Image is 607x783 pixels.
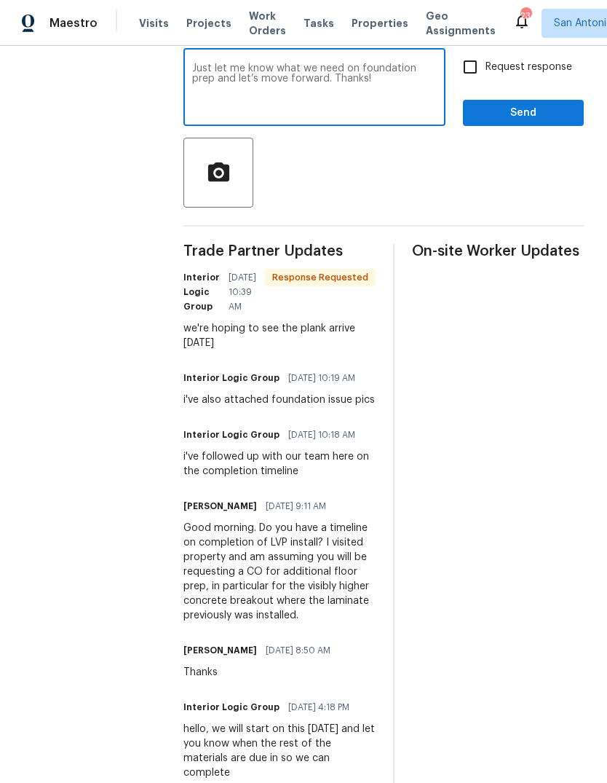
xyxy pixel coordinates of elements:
div: we're hoping to see the plank arrive [DATE] [183,321,376,350]
span: Trade Partner Updates [183,244,376,259]
span: [DATE] 8:50 AM [266,643,330,658]
div: i've also attached foundation issue pics [183,393,375,407]
h6: Interior Logic Group [183,270,220,314]
span: Work Orders [249,9,286,38]
span: Request response [485,60,572,75]
span: [DATE] 10:39 AM [229,270,256,314]
button: Send [463,100,584,127]
div: 23 [520,9,531,23]
span: Visits [139,16,169,31]
span: Send [475,104,572,122]
span: [DATE] 4:18 PM [288,700,349,715]
span: Tasks [303,18,334,28]
div: hello, we will start on this [DATE] and let you know when the rest of the materials are due in so... [183,722,376,780]
span: Response Requested [266,270,374,285]
span: Projects [186,16,231,31]
span: Properties [352,16,408,31]
h6: Interior Logic Group [183,371,279,385]
div: Thanks [183,665,339,680]
span: Maestro [49,16,98,31]
span: [DATE] 10:18 AM [288,428,355,442]
h6: Interior Logic Group [183,700,279,715]
h6: Interior Logic Group [183,428,279,442]
h6: [PERSON_NAME] [183,499,257,514]
span: Geo Assignments [426,9,496,38]
div: Good morning. Do you have a timeline on completion of LVP install? I visited property and am assu... [183,521,376,623]
span: [DATE] 9:11 AM [266,499,326,514]
div: i've followed up with our team here on the completion timeline [183,449,376,479]
span: [DATE] 10:19 AM [288,371,355,385]
span: On-site Worker Updates [412,244,584,259]
textarea: Just let me know what we need on foundation prep and let’s move forward. Thanks! [192,63,437,114]
h6: [PERSON_NAME] [183,643,257,658]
